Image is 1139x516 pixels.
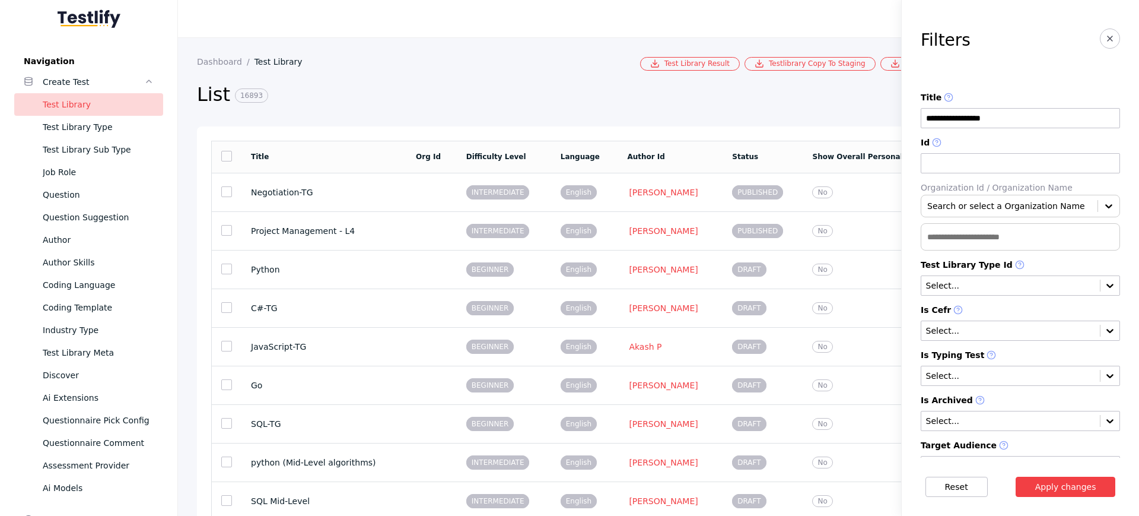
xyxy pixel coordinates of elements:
div: Test Library Sub Type [43,143,154,157]
div: Test Library Meta [43,346,154,360]
div: Industry Type [43,323,154,337]
span: English [561,185,597,200]
a: Job Role [14,161,163,183]
span: INTERMEDIATE [466,455,530,470]
a: Language [561,153,600,161]
a: Dashboard [197,57,254,67]
div: Question [43,188,154,202]
a: Ai Models [14,477,163,499]
a: Test Library [254,57,312,67]
div: Assessment Provider [43,458,154,473]
a: Difficulty Level [466,153,526,161]
span: DRAFT [732,340,766,354]
label: Is Typing Test [921,350,1120,361]
span: INTERMEDIATE [466,224,530,238]
a: Author [14,229,163,251]
a: Org Id [416,153,441,161]
span: 16893 [235,88,268,103]
div: Ai Extensions [43,391,154,405]
a: Author Skills [14,251,163,274]
a: [PERSON_NAME] [627,496,699,506]
label: Title [921,93,1120,103]
span: DRAFT [732,378,766,392]
div: Author Skills [43,255,154,270]
div: Questionnaire Comment [43,436,154,450]
span: No [812,302,832,314]
section: Go [251,381,397,390]
img: Testlify - Backoffice [58,10,120,28]
div: Create Test [43,75,144,89]
span: English [561,262,597,277]
span: No [812,495,832,507]
span: INTERMEDIATE [466,494,530,508]
a: Questionnaire Pick Config [14,409,163,432]
span: English [561,417,597,431]
a: Test Library Type [14,116,163,138]
span: BEGINNER [466,417,514,431]
span: No [812,379,832,391]
div: Test Library [43,97,154,112]
span: English [561,224,597,238]
a: [PERSON_NAME] [627,380,699,391]
div: Question Suggestion [43,210,154,224]
span: DRAFT [732,301,766,315]
a: [PERSON_NAME] [627,187,699,198]
a: Test Library Meta [14,341,163,364]
span: BEGINNER [466,378,514,392]
span: BEGINNER [466,301,514,315]
a: Question [14,183,163,206]
a: Test Library Sub Type [14,138,163,161]
div: Ai Models [43,481,154,495]
span: No [812,457,832,468]
label: Navigation [14,56,163,66]
section: Python [251,265,397,274]
div: Job Role [43,165,154,179]
section: SQL Mid-Level [251,496,397,506]
label: Test Library Type Id [921,260,1120,271]
section: SQL-TG [251,419,397,429]
label: Organization Id / Organization Name [921,183,1120,192]
span: English [561,301,597,315]
span: PUBLISHED [732,224,783,238]
section: JavaScript-TG [251,342,397,352]
label: Is Archived [921,395,1120,406]
span: DRAFT [732,417,766,431]
a: Bulk Csv Download [880,57,983,71]
a: [PERSON_NAME] [627,226,699,236]
span: No [812,418,832,430]
label: Target Audience [921,441,1120,451]
a: Discover [14,364,163,387]
div: Discover [43,368,154,382]
span: English [561,340,597,354]
a: Coding Template [14,296,163,319]
span: No [812,225,832,237]
a: [PERSON_NAME] [627,264,699,275]
span: INTERMEDIATE [466,185,530,200]
a: Status [732,153,758,161]
span: English [561,378,597,392]
div: Test Library Type [43,120,154,134]
a: Title [251,153,269,161]
a: Author Id [627,153,665,161]
span: DRAFT [732,262,766,277]
a: [PERSON_NAME] [627,419,699,429]
section: Negotiation-TG [251,188,397,197]
span: English [561,455,597,470]
span: BEGINNER [466,262,514,277]
a: Show Overall Personality Score [812,153,938,161]
div: Author [43,233,154,247]
a: [PERSON_NAME] [627,457,699,468]
section: C#-TG [251,303,397,313]
a: Question Suggestion [14,206,163,229]
span: PUBLISHED [732,185,783,200]
a: Test Library [14,93,163,116]
label: Is Cefr [921,305,1120,316]
span: No [812,186,832,198]
button: Reset [925,477,988,497]
a: Assessment Provider [14,454,163,477]
a: Ai Extensions [14,387,163,409]
a: Akash P [627,341,663,352]
span: No [812,264,832,276]
span: No [812,341,832,353]
section: Project Management - L4 [251,226,397,236]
